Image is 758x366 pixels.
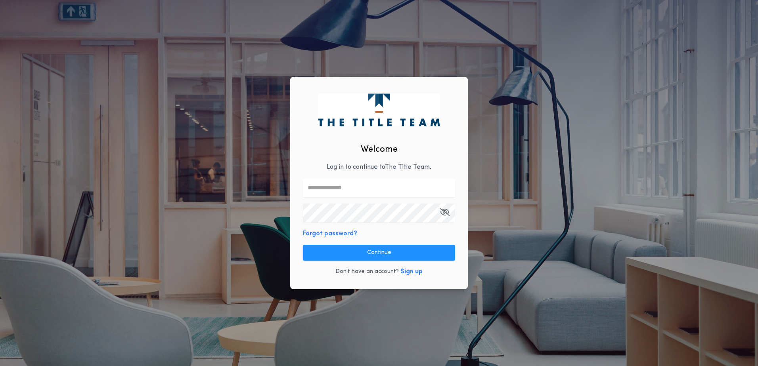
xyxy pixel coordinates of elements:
[400,267,423,276] button: Sign up
[327,162,431,172] p: Log in to continue to The Title Team .
[335,268,399,276] p: Don't have an account?
[361,143,398,156] h2: Welcome
[303,229,357,238] button: Forgot password?
[303,245,455,261] button: Continue
[318,93,440,126] img: logo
